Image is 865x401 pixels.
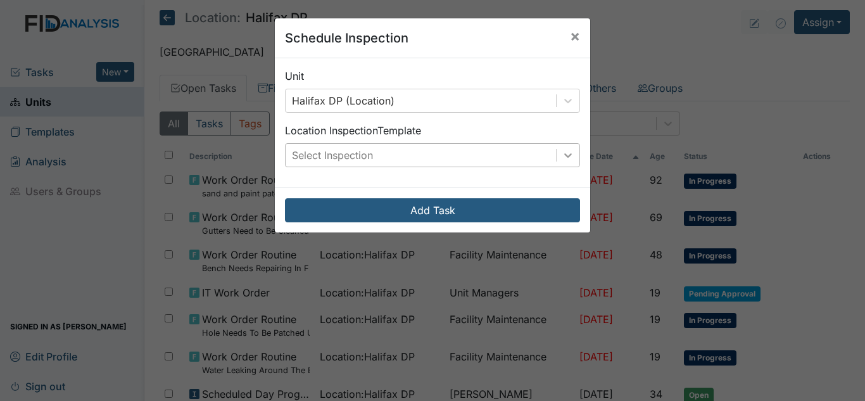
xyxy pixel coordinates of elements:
div: Halifax DP (Location) [292,93,395,108]
button: Add Task [285,198,580,222]
label: Unit [285,68,304,84]
h5: Schedule Inspection [285,29,408,48]
div: Select Inspection [292,148,373,163]
button: Close [560,18,590,54]
span: × [570,27,580,45]
label: Location Inspection Template [285,123,421,138]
